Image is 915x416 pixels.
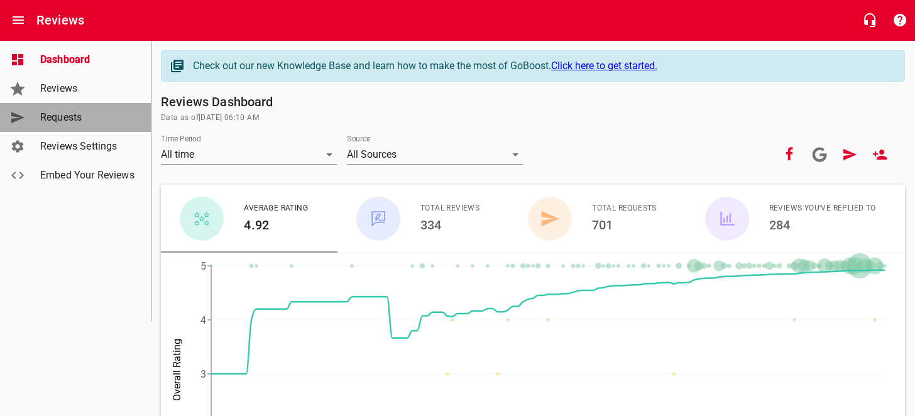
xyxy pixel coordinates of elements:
div: All Sources [347,145,523,165]
label: Time Period [161,135,201,143]
tspan: 5 [200,260,206,272]
span: Requests [40,110,136,125]
button: Open drawer [3,5,33,35]
tspan: 3 [200,368,206,380]
span: Dashboard [40,52,136,67]
button: Your Facebook account is connected [774,140,804,170]
span: Embed Your Reviews [40,168,136,183]
h6: 334 [420,215,479,235]
h6: 4.92 [244,215,308,235]
span: Data as of [DATE] 06:10 AM [161,112,905,124]
span: Reviews [40,81,136,96]
div: Check out our new Knowledge Base and learn how to make the most of GoBoost. [193,58,892,74]
tspan: Overall Rating [171,339,183,401]
h6: 701 [592,215,657,235]
button: Support Portal [885,5,915,35]
span: Total Reviews [420,202,479,215]
span: Average Rating [244,202,308,215]
label: Source [347,135,370,143]
span: Total Requests [592,202,657,215]
a: Connect your Google account [804,140,835,170]
button: Live Chat [855,5,885,35]
h6: 284 [769,215,876,235]
span: Reviews You've Replied To [769,202,876,215]
div: All time [161,145,337,165]
h6: Reviews Dashboard [161,92,905,112]
span: Reviews Settings [40,139,136,154]
a: Click here to get started. [551,60,657,72]
tspan: 4 [200,314,206,326]
a: New User [865,140,895,170]
h6: Reviews [36,10,84,30]
a: Request Review [835,140,865,170]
